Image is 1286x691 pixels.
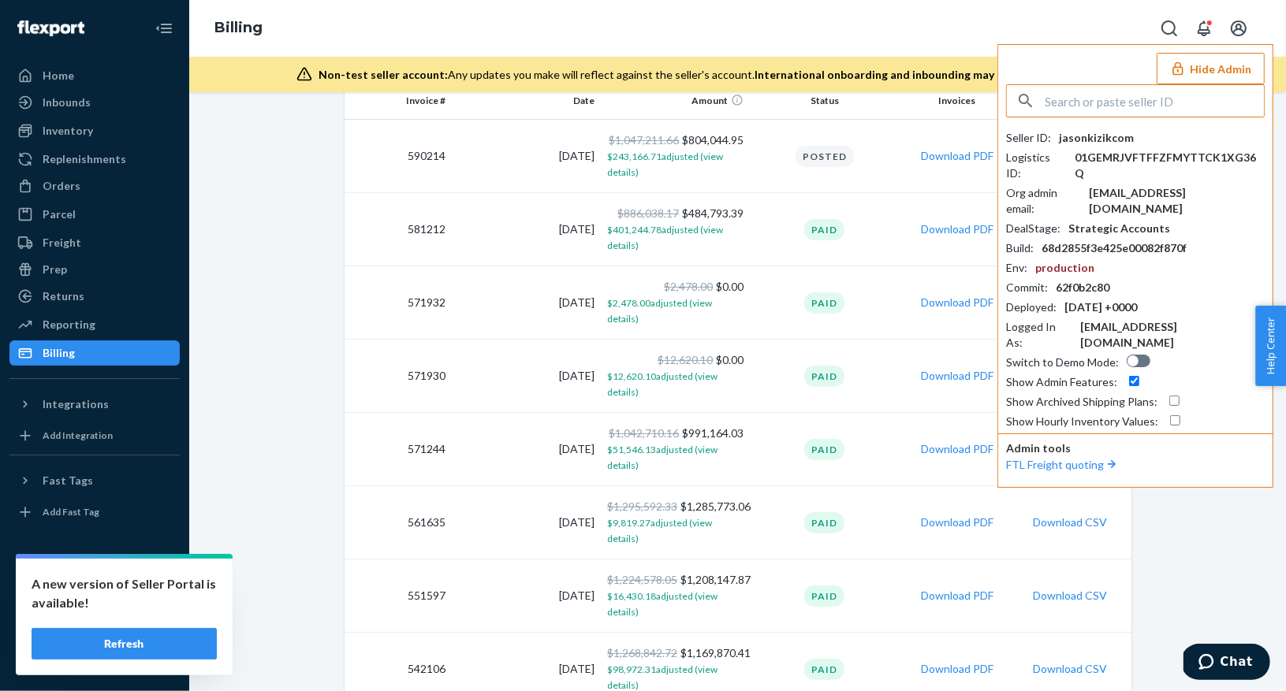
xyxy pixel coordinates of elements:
[921,221,993,237] button: Download PDF
[131,490,347,536] p: Timestamp in UTC of when the shipment was delivered.
[921,661,993,677] button: Download PDF
[607,368,744,399] button: $12,620.10adjusted (view details)
[1006,374,1117,390] div: Show Admin Features :
[607,515,744,546] button: $9,819.27adjusted (view details)
[345,340,453,413] td: 571930
[9,202,180,227] a: Parcel
[43,396,109,412] div: Integrations
[804,366,844,387] div: Paid
[9,593,180,619] button: Talk to Support
[345,193,453,266] td: 581212
[921,441,993,457] button: Download PDF
[658,353,713,366] span: $12,620.10
[43,178,80,194] div: Orders
[9,230,180,255] a: Freight
[9,423,180,448] a: Add Integration
[345,266,453,340] td: 571932
[601,340,750,413] td: $0.00
[607,663,718,691] span: $98,972.31 adjusted (view details)
[1006,221,1060,236] div: DealStage :
[9,647,180,672] button: Give Feedback
[607,517,712,544] span: $9,819.27 adjusted (view details)
[131,348,347,394] p: Timestamp in UTC of when the shipment was created.
[131,430,347,453] p: Date the shipment was shipped.
[1157,53,1265,84] button: Hide Admin
[43,95,91,110] div: Inbounds
[1064,299,1137,315] div: [DATE] +0000
[601,486,750,559] td: $1,285,773.06
[755,68,1163,81] span: International onboarding and inbounding may not work during impersonation.
[24,32,355,58] div: 532 Orders - Shipments Report
[601,120,750,193] td: $804,044.95
[1006,440,1265,456] p: Admin tools
[1006,299,1057,315] div: Deployed :
[43,235,81,251] div: Freight
[1006,458,1120,471] a: FTL Freight quoting
[607,500,677,513] span: $1,295,592.33
[664,280,713,293] span: $2,478.00
[9,257,180,282] a: Prep
[17,20,84,36] img: Flexport logo
[452,82,601,120] th: Date
[601,266,750,340] td: $0.00
[131,291,203,308] strong: Description
[607,297,712,325] span: $2,478.00 adjusted (view details)
[9,567,180,592] a: Settings
[1006,355,1119,370] div: Switch to Demo Mode :
[9,620,180,645] a: Help Center
[601,559,750,633] td: $1,208,147.87
[43,206,76,222] div: Parcel
[32,628,217,659] button: Refresh
[452,340,601,413] td: [DATE]
[921,368,993,384] button: Download PDF
[43,151,126,167] div: Replenishments
[804,219,844,240] div: Paid
[43,345,75,361] div: Billing
[32,430,117,453] p: Ship Date
[319,67,1163,83] div: Any updates you make will reflect against the seller's account.
[452,120,601,193] td: [DATE]
[9,340,180,366] a: Billing
[24,78,355,106] h2: Description
[804,585,844,607] div: Paid
[921,295,993,310] button: Download PDF
[1183,644,1270,683] iframe: Opens a widget where you can chat to one of our agents
[1006,185,1082,217] div: Org admin email :
[609,426,679,440] span: $1,042,710.16
[1035,260,1094,276] div: production
[921,588,993,604] button: Download PDF
[452,486,601,559] td: [DATE]
[345,413,453,486] td: 571244
[43,505,99,518] div: Add Fast Tag
[607,646,677,659] span: $1,268,842.72
[9,312,180,337] a: Reporting
[607,224,723,251] span: $401,244.78 adjusted (view details)
[9,147,180,172] a: Replenishments
[1006,319,1072,351] div: Logged In As :
[9,90,180,115] a: Inbounds
[1006,260,1027,276] div: Env :
[750,82,899,120] th: Status
[804,659,844,680] div: Paid
[1080,319,1265,351] div: [EMAIL_ADDRESS][DOMAIN_NAME]
[345,486,453,559] td: 561635
[345,120,453,193] td: 590214
[24,114,355,205] p: This report aims to provide sellers with information on shipments of DTC Orders, including when t...
[43,68,74,84] div: Home
[1006,394,1157,410] div: Show Archived Shipping Plans :
[9,173,180,199] a: Orders
[214,19,263,36] a: Billing
[9,284,180,309] a: Returns
[1075,150,1265,181] div: 01GEMRJVFTFFZFMYTTCK1XG36Q
[9,118,180,143] a: Inventory
[9,500,180,525] a: Add Fast Tag
[607,148,744,180] button: $243,166.71adjusted (view details)
[607,221,744,253] button: $401,244.78adjusted (view details)
[921,515,993,530] button: Download PDF
[452,266,601,340] td: [DATE]
[25,483,125,566] td: Delivery Time
[1006,240,1034,256] div: Build :
[43,317,95,332] div: Reporting
[1006,130,1051,146] div: Seller ID :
